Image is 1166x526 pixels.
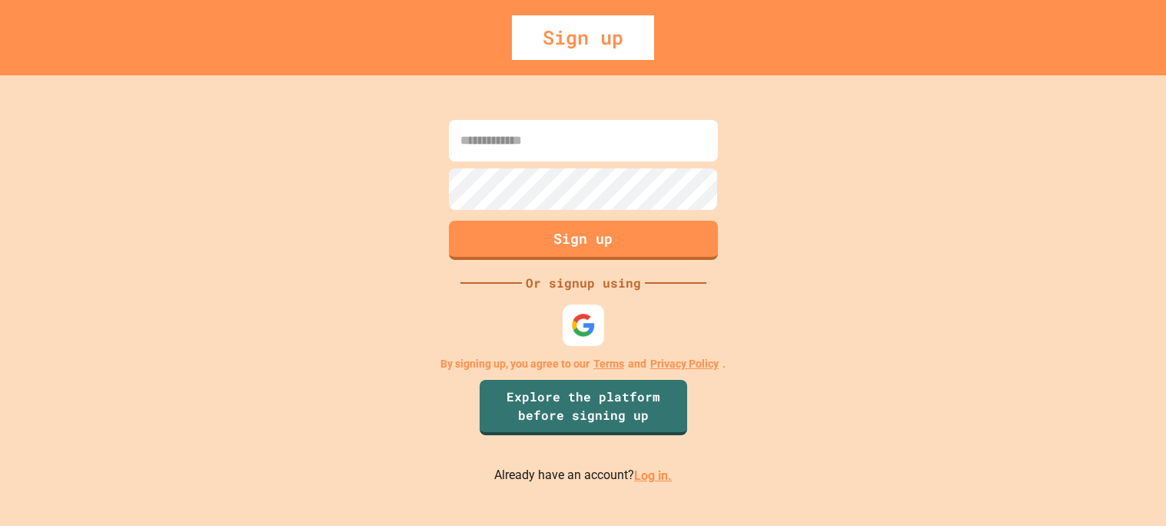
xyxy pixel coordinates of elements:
[480,380,687,435] a: Explore the platform before signing up
[570,313,595,338] img: google-icon.svg
[494,466,672,485] p: Already have an account?
[440,356,726,372] p: By signing up, you agree to our and .
[512,15,654,60] div: Sign up
[522,274,645,292] div: Or signup using
[449,221,718,260] button: Sign up
[650,356,719,372] a: Privacy Policy
[634,468,672,483] a: Log in.
[593,356,624,372] a: Terms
